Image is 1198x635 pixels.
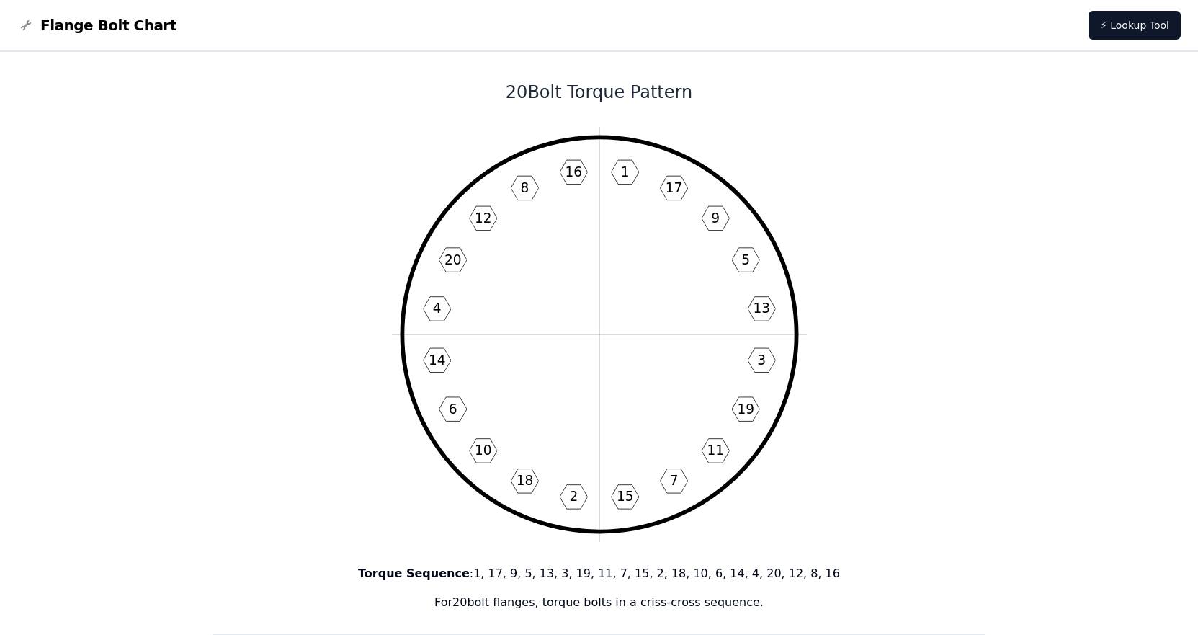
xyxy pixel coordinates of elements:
[665,180,682,195] text: 17
[17,15,176,35] a: Flange Bolt Chart LogoFlange Bolt Chart
[516,473,533,488] text: 18
[569,489,578,504] text: 2
[213,594,986,611] p: For 20 bolt flanges, torque bolts in a criss-cross sequence.
[474,210,491,226] text: 12
[428,352,445,368] text: 14
[753,301,770,316] text: 13
[616,489,633,504] text: 15
[432,301,441,316] text: 4
[520,180,529,195] text: 8
[213,81,986,104] h1: 20 Bolt Torque Pattern
[1089,11,1181,40] a: ⚡ Lookup Tool
[40,15,176,35] span: Flange Bolt Chart
[741,252,750,267] text: 5
[444,252,461,267] text: 20
[669,473,678,488] text: 7
[358,567,470,580] b: Torque Sequence
[17,17,35,34] img: Flange Bolt Chart Logo
[711,210,720,226] text: 9
[474,443,491,458] text: 10
[737,401,754,417] text: 19
[565,164,582,179] text: 16
[213,565,986,582] p: : 1, 17, 9, 5, 13, 3, 19, 11, 7, 15, 2, 18, 10, 6, 14, 4, 20, 12, 8, 16
[620,164,629,179] text: 1
[448,401,457,417] text: 6
[707,443,724,458] text: 11
[757,352,766,368] text: 3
